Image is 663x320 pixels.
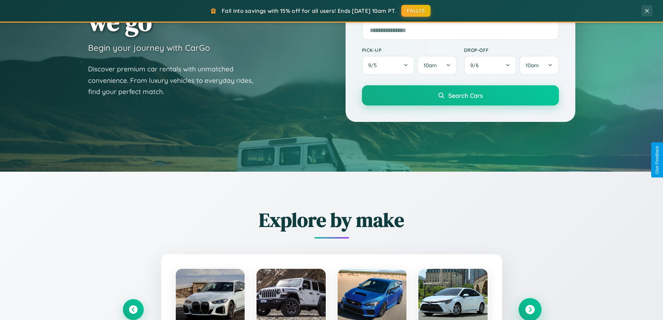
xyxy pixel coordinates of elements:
div: Give Feedback [655,146,660,174]
span: 9 / 6 [470,62,482,69]
button: Search Cars [362,85,559,106]
h2: Explore by make [123,206,540,233]
p: Discover premium car rentals with unmatched convenience. From luxury vehicles to everyday rides, ... [88,63,262,97]
label: Pick-up [362,47,457,53]
button: 9/5 [362,56,415,75]
button: 9/6 [464,56,517,75]
button: FALL15 [401,5,431,17]
span: 10am [526,62,539,69]
h3: Begin your journey with CarGo [88,42,210,53]
button: 10am [417,56,457,75]
span: 9 / 5 [368,62,380,69]
button: 10am [519,56,559,75]
span: 10am [424,62,437,69]
span: Fall into savings with 15% off for all users! Ends [DATE] 10am PT. [222,7,396,14]
label: Drop-off [464,47,559,53]
span: Search Cars [448,92,483,99]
